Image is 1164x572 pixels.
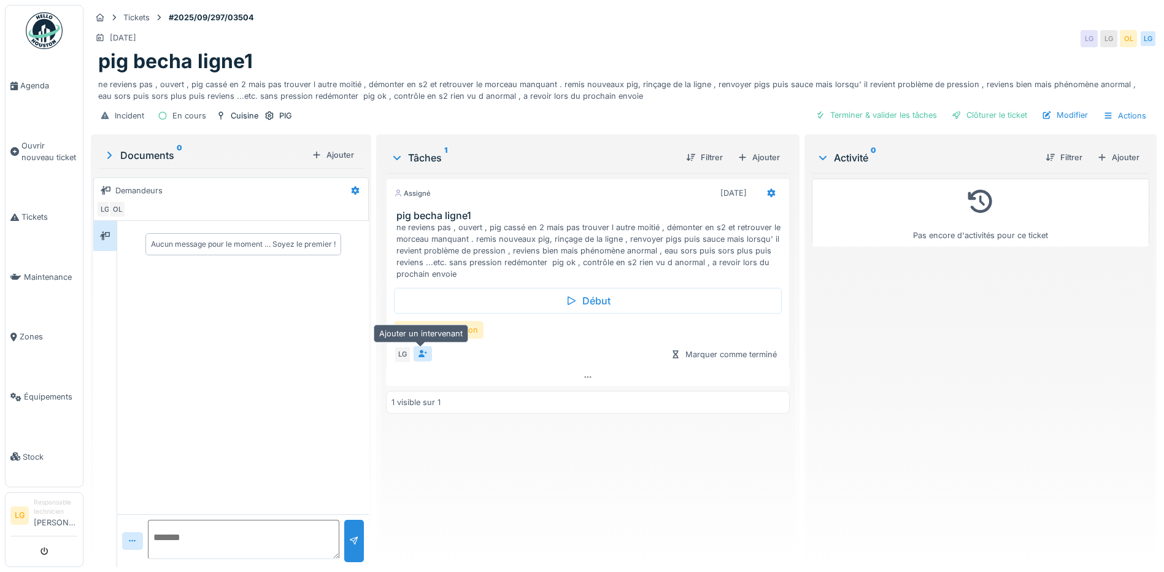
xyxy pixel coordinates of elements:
div: Ajouter [1092,149,1144,166]
span: Agenda [20,80,78,91]
div: Début [394,288,782,314]
a: Maintenance [6,247,83,307]
div: LG [96,201,114,218]
img: Badge_color-CXgf-gQk.svg [26,12,63,49]
strong: #2025/09/297/03504 [164,12,259,23]
h3: pig becha ligne1 [396,210,784,222]
div: Cuisine [231,110,258,122]
div: Tickets [123,12,150,23]
div: [DATE] [110,32,136,44]
div: LG [1100,30,1117,47]
div: OL [109,201,126,218]
span: Maintenance [24,271,78,283]
div: Responsable technicien [34,498,78,517]
div: fin d'intervention [394,321,484,339]
a: Zones [6,307,83,367]
div: En cours [172,110,206,122]
span: Zones [20,331,78,342]
a: LG Responsable technicien[PERSON_NAME] [10,498,78,536]
div: Incident [115,110,144,122]
a: Équipements [6,367,83,427]
div: OL [1120,30,1137,47]
a: Agenda [6,56,83,116]
sup: 0 [177,148,182,163]
div: Aucun message pour le moment … Soyez le premier ! [151,239,336,250]
div: LG [1081,30,1098,47]
div: PIG [279,110,292,122]
a: Ouvrir nouveau ticket [6,116,83,188]
div: Tâches [391,150,676,165]
div: Filtrer [1041,149,1087,166]
div: LG [1139,30,1157,47]
div: Modifier [1037,107,1093,123]
span: Tickets [21,211,78,223]
div: Terminer & valider les tâches [811,107,942,123]
div: Clôturer le ticket [947,107,1032,123]
span: Équipements [24,391,78,403]
div: ne reviens pas , ouvert , pig cassé en 2 mais pas trouver l autre moitié , démonter en s2 et retr... [98,74,1149,102]
div: [DATE] [720,187,747,199]
div: Actions [1098,107,1152,125]
div: Pas encore d'activités pour ce ticket [820,184,1141,241]
div: Assigné [394,188,431,199]
div: Documents [103,148,307,163]
a: Stock [6,427,83,487]
div: Ajouter [733,149,785,166]
h1: pig becha ligne1 [98,50,253,73]
sup: 1 [444,150,447,165]
div: LG [394,346,411,363]
span: Stock [23,451,78,463]
sup: 0 [871,150,876,165]
li: [PERSON_NAME] [34,498,78,533]
div: ne reviens pas , ouvert , pig cassé en 2 mais pas trouver l autre moitié , démonter en s2 et retr... [396,222,784,280]
div: Activité [817,150,1036,165]
div: Ajouter [307,147,359,163]
div: Demandeurs [115,185,163,196]
div: Marquer comme terminé [666,346,782,363]
div: Filtrer [681,149,728,166]
span: Ouvrir nouveau ticket [21,140,78,163]
li: LG [10,506,29,525]
div: 1 visible sur 1 [391,396,441,408]
div: Ajouter un intervenant [374,325,468,342]
a: Tickets [6,187,83,247]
